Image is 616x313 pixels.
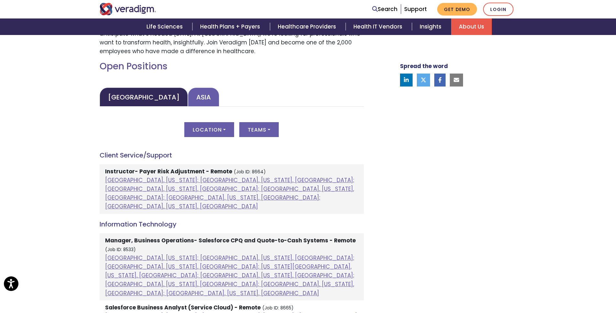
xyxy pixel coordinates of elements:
h2: Open Positions [100,61,364,72]
a: [GEOGRAPHIC_DATA], [US_STATE]; [GEOGRAPHIC_DATA], [US_STATE], [GEOGRAPHIC_DATA]; [GEOGRAPHIC_DATA... [105,254,354,297]
strong: Salesforce Business Analyst (Service Cloud) - Remote [105,304,261,311]
a: Login [483,3,513,16]
a: Asia [188,87,219,107]
img: Veradigm logo [100,3,156,15]
a: Support [404,5,427,13]
h4: Information Technology [100,220,364,228]
a: Get Demo [437,3,477,16]
strong: Spread the word [400,62,448,70]
a: Health IT Vendors [346,18,412,35]
small: (Job ID: 8533) [105,247,136,253]
button: Location [184,122,234,137]
a: [GEOGRAPHIC_DATA], [US_STATE]; [GEOGRAPHIC_DATA], [US_STATE], [GEOGRAPHIC_DATA]; [GEOGRAPHIC_DATA... [105,176,354,211]
a: Insights [412,18,451,35]
a: Healthcare Providers [270,18,346,35]
a: Search [372,5,397,14]
a: About Us [451,18,492,35]
a: [GEOGRAPHIC_DATA] [100,87,188,107]
h4: Client Service/Support [100,151,364,159]
a: Life Sciences [139,18,192,35]
small: (Job ID: 8665) [262,305,294,311]
small: (Job ID: 8664) [234,169,266,175]
a: Health Plans + Payers [192,18,270,35]
strong: Instructor- Payer Risk Adjustment - Remote [105,168,232,175]
button: Teams [239,122,279,137]
strong: Manager, Business Operations- Salesforce CPQ and Quote-to-Cash Systems - Remote [105,237,356,244]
